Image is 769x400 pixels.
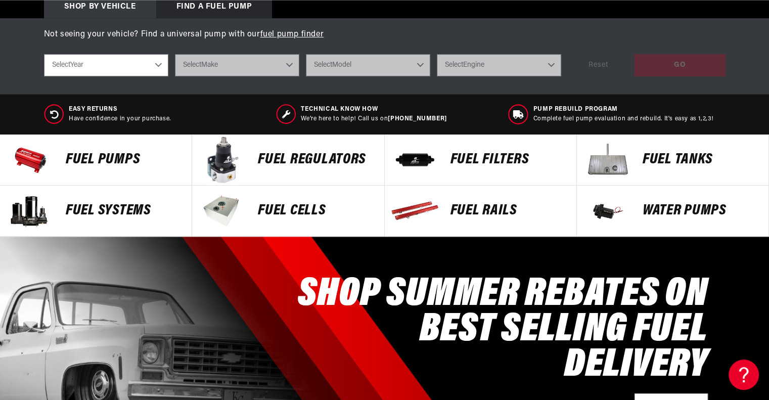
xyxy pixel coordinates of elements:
p: Fuel Pumps [66,152,182,167]
select: Make [175,54,299,76]
a: FUEL REGULATORS FUEL REGULATORS [192,135,384,186]
h2: SHOP SUMMER REBATES ON BEST SELLING FUEL DELIVERY [276,277,708,383]
a: FUEL Cells FUEL Cells [192,186,384,237]
p: Water Pumps [643,203,758,218]
a: Water Pumps Water Pumps [577,186,769,237]
img: FUEL REGULATORS [197,135,248,185]
a: FUEL FILTERS FUEL FILTERS [385,135,577,186]
select: Engine [437,54,561,76]
img: Fuel Tanks [582,135,632,185]
p: FUEL Rails [450,203,566,218]
span: Easy Returns [69,105,171,114]
p: Complete fuel pump evaluation and rebuild. It's easy as 1,2,3! [533,115,714,123]
select: Year [44,54,168,76]
img: FUEL Rails [390,186,440,236]
img: Fuel Pumps [5,135,56,185]
p: Fuel Tanks [643,152,758,167]
img: FUEL FILTERS [390,135,440,185]
p: FUEL FILTERS [450,152,566,167]
p: Not seeing your vehicle? Find a universal pump with our [44,28,726,41]
a: [PHONE_NUMBER] [388,116,446,122]
span: Technical Know How [301,105,446,114]
a: Fuel Tanks Fuel Tanks [577,135,769,186]
a: FUEL Rails FUEL Rails [385,186,577,237]
p: Have confidence in your purchase. [69,115,171,123]
p: Fuel Systems [66,203,182,218]
img: FUEL Cells [197,186,248,236]
a: fuel pump finder [260,30,324,38]
img: Fuel Systems [5,186,56,236]
p: We’re here to help! Call us on [301,115,446,123]
p: FUEL REGULATORS [258,152,374,167]
img: Water Pumps [582,186,632,236]
p: FUEL Cells [258,203,374,218]
select: Model [306,54,430,76]
span: Pump Rebuild program [533,105,714,114]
